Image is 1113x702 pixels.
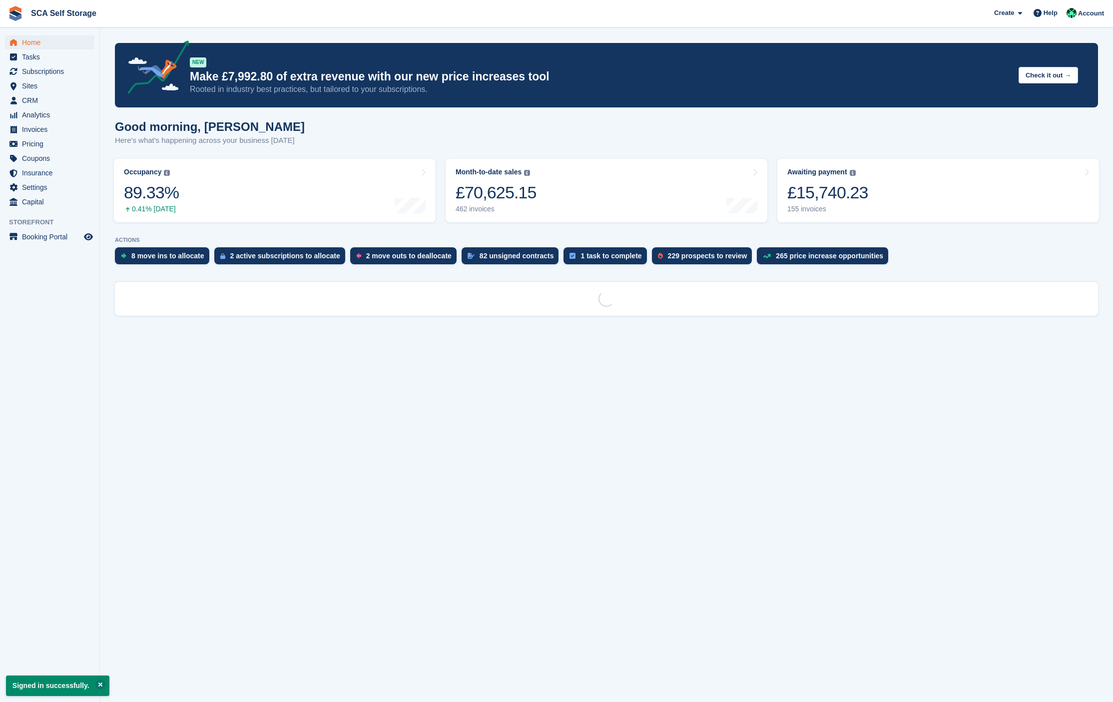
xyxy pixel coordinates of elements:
img: contract_signature_icon-13c848040528278c33f63329250d36e43548de30e8caae1d1a13099fd9432cc5.svg [468,253,475,259]
div: 229 prospects to review [668,252,747,260]
a: menu [5,50,94,64]
img: price_increase_opportunities-93ffe204e8149a01c8c9dc8f82e8f89637d9d84a8eef4429ea346261dce0b2c0.svg [763,254,771,258]
a: menu [5,35,94,49]
p: Signed in successfully. [6,676,109,696]
span: Create [994,8,1014,18]
a: menu [5,166,94,180]
span: Sites [22,79,82,93]
p: Make £7,992.80 of extra revenue with our new price increases tool [190,69,1011,84]
div: 2 active subscriptions to allocate [230,252,340,260]
span: CRM [22,93,82,107]
div: NEW [190,57,206,67]
div: Awaiting payment [787,168,847,176]
p: Rooted in industry best practices, but tailored to your subscriptions. [190,84,1011,95]
a: 2 active subscriptions to allocate [214,247,350,269]
a: menu [5,151,94,165]
div: 155 invoices [787,205,868,213]
img: task-75834270c22a3079a89374b754ae025e5fb1db73e45f91037f5363f120a921f8.svg [569,253,575,259]
div: 8 move ins to allocate [131,252,204,260]
span: Storefront [9,217,99,227]
span: Home [22,35,82,49]
div: 265 price increase opportunities [776,252,883,260]
button: Check it out → [1019,67,1078,83]
span: Insurance [22,166,82,180]
span: Invoices [22,122,82,136]
a: Awaiting payment £15,740.23 155 invoices [777,159,1099,222]
span: Tasks [22,50,82,64]
div: Month-to-date sales [456,168,522,176]
div: £15,740.23 [787,182,868,203]
div: 89.33% [124,182,179,203]
span: Account [1078,8,1104,18]
span: Coupons [22,151,82,165]
a: Occupancy 89.33% 0.41% [DATE] [114,159,436,222]
img: move_outs_to_deallocate_icon-f764333ba52eb49d3ac5e1228854f67142a1ed5810a6f6cc68b1a99e826820c5.svg [356,253,361,259]
div: 0.41% [DATE] [124,205,179,213]
div: 2 move outs to deallocate [366,252,452,260]
a: menu [5,230,94,244]
a: 8 move ins to allocate [115,247,214,269]
div: 462 invoices [456,205,537,213]
a: menu [5,122,94,136]
a: 265 price increase opportunities [757,247,893,269]
h1: Good morning, [PERSON_NAME] [115,120,305,133]
span: Pricing [22,137,82,151]
div: £70,625.15 [456,182,537,203]
img: icon-info-grey-7440780725fd019a000dd9b08b2336e03edf1995a4989e88bcd33f0948082b44.svg [524,170,530,176]
img: icon-info-grey-7440780725fd019a000dd9b08b2336e03edf1995a4989e88bcd33f0948082b44.svg [850,170,856,176]
div: 1 task to complete [580,252,641,260]
span: Subscriptions [22,64,82,78]
a: Preview store [82,231,94,243]
span: Analytics [22,108,82,122]
div: Occupancy [124,168,161,176]
span: Booking Portal [22,230,82,244]
a: menu [5,64,94,78]
a: 1 task to complete [563,247,651,269]
a: menu [5,79,94,93]
a: menu [5,108,94,122]
p: Here's what's happening across your business [DATE] [115,135,305,146]
img: icon-info-grey-7440780725fd019a000dd9b08b2336e03edf1995a4989e88bcd33f0948082b44.svg [164,170,170,176]
a: Month-to-date sales £70,625.15 462 invoices [446,159,767,222]
div: 82 unsigned contracts [480,252,554,260]
a: menu [5,195,94,209]
img: active_subscription_to_allocate_icon-d502201f5373d7db506a760aba3b589e785aa758c864c3986d89f69b8ff3... [220,253,225,259]
img: move_ins_to_allocate_icon-fdf77a2bb77ea45bf5b3d319d69a93e2d87916cf1d5bf7949dd705db3b84f3ca.svg [121,253,126,259]
a: 2 move outs to deallocate [350,247,462,269]
p: ACTIONS [115,237,1098,243]
a: menu [5,180,94,194]
span: Settings [22,180,82,194]
a: menu [5,93,94,107]
a: 229 prospects to review [652,247,757,269]
img: price-adjustments-announcement-icon-8257ccfd72463d97f412b2fc003d46551f7dbcb40ab6d574587a9cd5c0d94... [119,40,189,97]
a: SCA Self Storage [27,5,100,21]
img: Ross Chapman [1067,8,1077,18]
a: 82 unsigned contracts [462,247,564,269]
span: Help [1044,8,1058,18]
a: menu [5,137,94,151]
span: Capital [22,195,82,209]
img: prospect-51fa495bee0391a8d652442698ab0144808aea92771e9ea1ae160a38d050c398.svg [658,253,663,259]
img: stora-icon-8386f47178a22dfd0bd8f6a31ec36ba5ce8667c1dd55bd0f319d3a0aa187defe.svg [8,6,23,21]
